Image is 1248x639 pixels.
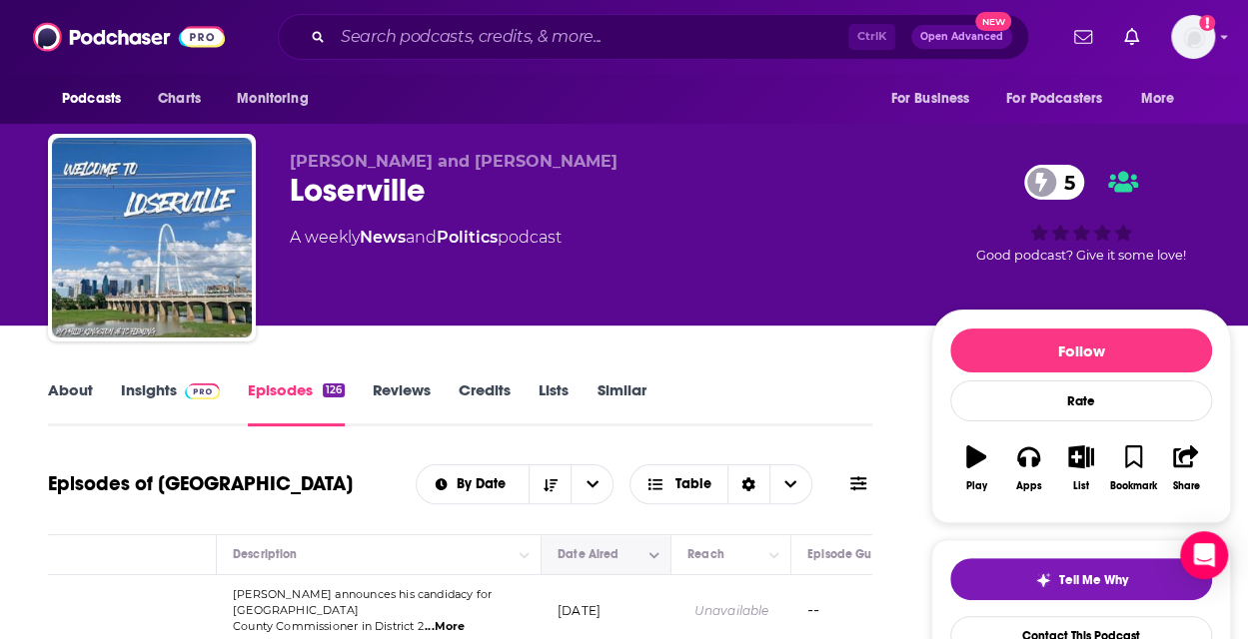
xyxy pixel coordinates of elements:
a: Politics [437,228,498,247]
span: 5 [1044,165,1085,200]
button: open menu [48,80,147,118]
span: By Date [457,477,513,491]
div: 5Good podcast? Give it some love! [931,152,1231,276]
button: open menu [223,80,334,118]
button: List [1055,432,1107,504]
div: Bookmark [1110,480,1157,492]
button: Move [556,542,652,566]
a: Credits [459,380,511,426]
div: Search podcasts, credits, & more... [278,14,1029,60]
div: Share [1172,480,1199,492]
span: More [1141,85,1175,113]
button: tell me why sparkleTell Me Why [950,558,1212,600]
div: Open Intercom Messenger [1180,531,1228,579]
a: Show notifications dropdown [1066,20,1100,54]
span: Good podcast? Give it some love! [976,248,1186,263]
div: Date Aired [558,542,619,566]
a: Reviews [373,380,431,426]
div: 126 [323,383,345,397]
span: Charts [158,85,201,113]
a: News [360,228,406,247]
a: Similar [597,380,645,426]
div: Unavailable [694,602,769,619]
button: Column Actions [642,543,666,567]
button: Play [950,432,1002,504]
img: tell me why sparkle [1035,572,1051,588]
div: Episode Guests [807,542,893,566]
button: open menu [417,477,530,491]
button: Column Actions [513,543,537,567]
img: User Profile [1171,15,1215,59]
button: Share [1160,432,1212,504]
a: InsightsPodchaser Pro [121,380,220,426]
a: 5 [1024,165,1085,200]
button: Choose View [629,464,812,504]
div: Reach [687,542,724,566]
span: For Podcasters [1006,85,1102,113]
img: Loserville [52,138,252,337]
div: List [1073,480,1089,492]
span: and [406,228,437,247]
span: Table [675,477,711,491]
button: Sort Direction [529,465,571,503]
span: [PERSON_NAME] announces his candidacy for [GEOGRAPHIC_DATA] [233,587,492,617]
span: [PERSON_NAME] and [PERSON_NAME] [290,152,618,171]
a: Charts [145,80,213,118]
span: Monitoring [237,85,308,113]
a: About [48,380,93,426]
span: For Business [890,85,969,113]
a: Show notifications dropdown [1116,20,1147,54]
button: Open AdvancedNew [911,25,1012,49]
div: Rate [950,380,1212,421]
span: Tell Me Why [1059,572,1128,588]
div: Play [966,480,987,492]
button: Bookmark [1107,432,1159,504]
span: Logged in as chrisleal [1171,15,1215,59]
div: A weekly podcast [290,226,562,250]
span: Ctrl K [848,24,895,50]
span: County Commissioner in District 2 [233,619,424,633]
svg: Add a profile image [1199,15,1215,31]
span: Podcasts [62,85,121,113]
input: Search podcasts, credits, & more... [333,21,848,53]
div: Sort Direction [727,465,769,503]
a: Episodes126 [248,380,345,426]
button: open menu [993,80,1131,118]
span: New [975,12,1011,31]
button: Show profile menu [1171,15,1215,59]
span: Open Advanced [920,32,1003,42]
span: ...More [425,619,465,635]
a: Lists [539,380,569,426]
h2: Choose List sort [416,464,615,504]
button: open menu [876,80,994,118]
div: Description [233,542,297,566]
div: Apps [1016,480,1042,492]
button: open menu [571,465,613,503]
button: Apps [1002,432,1054,504]
h1: Episodes of [GEOGRAPHIC_DATA] [48,471,353,496]
img: Podchaser - Follow, Share and Rate Podcasts [33,18,225,56]
button: open menu [1127,80,1200,118]
img: Podchaser Pro [185,383,220,399]
p: [DATE] [558,602,601,619]
button: Column Actions [762,543,786,567]
button: Follow [950,328,1212,372]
